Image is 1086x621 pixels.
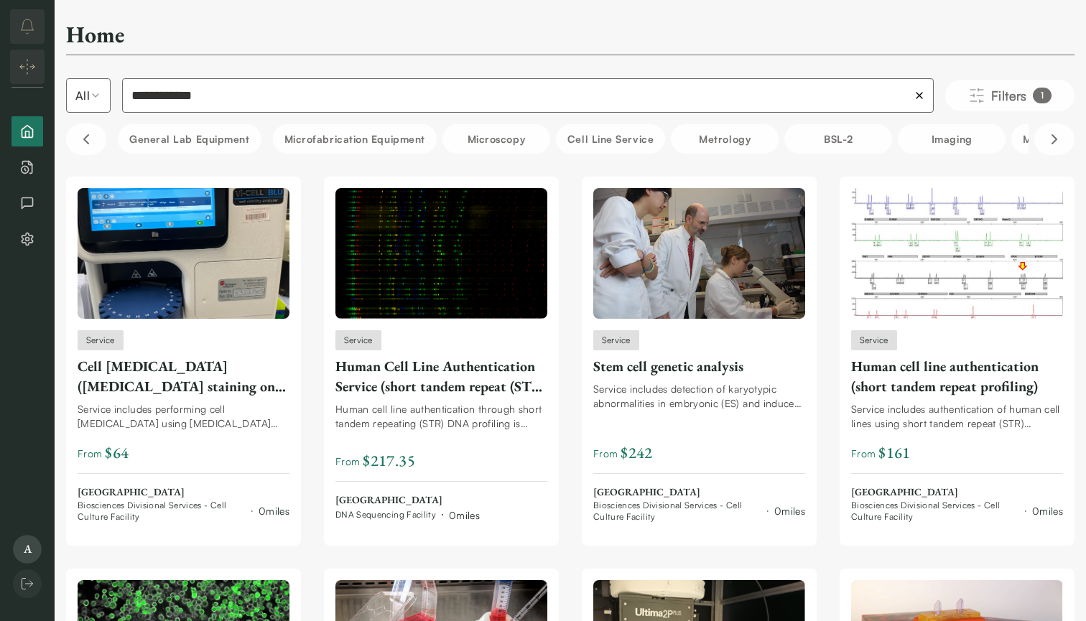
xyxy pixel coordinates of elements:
button: Log out [13,569,42,598]
button: Scroll left [66,123,106,155]
div: Stem cell genetic analysis [593,356,805,376]
button: Home [11,116,43,146]
button: Imaging [898,124,1006,154]
button: Microscopy [442,124,550,154]
img: Stem cell genetic analysis [593,188,805,319]
span: Service [344,334,373,347]
div: 0 miles [259,503,289,518]
img: Human Cell Line Authentication Service (short tandem repeat (STR) DNA profiling) [335,188,547,319]
button: Settings [11,224,43,254]
div: Service includes authentication of human cell lines using short tandem repeat (STR) profiling (DN... [851,402,1063,431]
div: Human Cell Line Authentication Service (short tandem repeat (STR) DNA profiling) [335,356,547,396]
div: Settings sub items [11,224,43,254]
button: notifications [10,9,45,44]
span: [GEOGRAPHIC_DATA] [593,485,805,500]
span: Biosciences Divisional Services - Cell Culture Facility [851,500,1019,523]
span: DNA Sequencing Facility [335,509,436,520]
button: Metrology [671,124,779,154]
button: General Lab equipment [118,124,261,154]
button: Bookings [11,152,43,182]
div: 0 miles [449,508,480,523]
button: Messages [11,188,43,218]
span: Service [602,334,631,347]
a: Stem cell genetic analysisServiceStem cell genetic analysisService includes detection of karyotyp... [593,188,805,522]
a: Human Cell Line Authentication Service (short tandem repeat (STR) DNA profiling)ServiceHuman Cell... [335,188,547,522]
div: Cell [MEDICAL_DATA] ([MEDICAL_DATA] staining on [PERSON_NAME] Vi-CELL BLU) [78,356,289,396]
span: A [13,535,42,564]
button: Cell line service [556,124,665,154]
div: Service includes performing cell [MEDICAL_DATA] using [MEDICAL_DATA] staining on the [PERSON_NAME... [78,402,289,431]
div: Human cell line authentication through short tandem repeating (STR) DNA profiling is available to... [335,402,547,431]
button: Select listing type [66,78,111,113]
div: 1 [1033,88,1052,103]
span: $ 217.35 [363,450,414,472]
span: Filters [991,85,1027,106]
span: From [593,442,653,464]
div: Human cell line authentication (short tandem repeat profiling) [851,356,1063,396]
span: [GEOGRAPHIC_DATA] [335,493,480,508]
span: [GEOGRAPHIC_DATA] [851,485,1063,500]
span: Biosciences Divisional Services - Cell Culture Facility [593,500,761,523]
span: [GEOGRAPHIC_DATA] [78,485,289,500]
img: Cell viability assay (trypan blue staining on Beckman Vi-CELL BLU) [78,188,289,319]
button: Scroll right [1034,123,1075,155]
button: Filters [945,80,1075,111]
span: From [78,442,129,464]
span: Service [860,334,888,347]
span: From [335,450,415,472]
span: $ 161 [878,442,910,464]
span: Biosciences Divisional Services - Cell Culture Facility [78,500,246,523]
span: $ 64 [105,442,129,464]
button: Expand/Collapse sidebar [10,50,45,84]
button: BSL-2 [784,124,892,154]
h2: Home [66,20,124,49]
span: Service [86,334,115,347]
img: Human cell line authentication (short tandem repeat profiling) [851,188,1063,319]
a: Cell viability assay (trypan blue staining on Beckman Vi-CELL BLU)ServiceCell [MEDICAL_DATA] ([ME... [78,188,289,522]
div: Service includes detection of karyotypic abnormalities in embryonic (ES) and induced pluripotent ... [593,382,805,411]
div: 0 miles [774,503,805,518]
span: $ 242 [621,442,652,464]
button: Microfabrication Equipment [273,124,437,154]
span: From [851,442,911,464]
a: Human cell line authentication (short tandem repeat profiling)ServiceHuman cell line authenticati... [851,188,1063,522]
div: 0 miles [1032,503,1063,518]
